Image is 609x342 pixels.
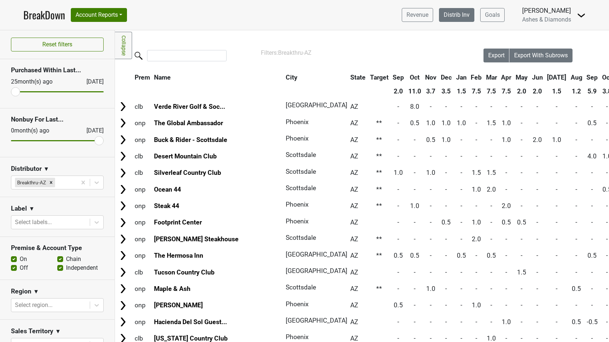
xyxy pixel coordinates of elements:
a: The Global Ambassador [154,119,223,127]
td: onp [133,231,152,247]
img: Arrow right [117,134,128,145]
span: - [575,153,577,160]
span: 8.0 [410,103,419,110]
span: - [606,235,608,243]
span: Scottsdale [286,151,316,158]
span: - [430,219,432,226]
span: 0.5 [587,252,597,259]
th: 2.0 [514,85,529,98]
th: Oct: activate to sort column ascending [406,71,423,84]
div: 25 month(s) ago [11,77,69,86]
span: - [397,136,399,143]
span: - [414,169,416,176]
span: 1.0 [472,219,481,226]
span: - [430,202,432,210]
div: [DATE] [80,77,104,86]
span: - [521,103,523,110]
span: 1.0 [442,119,451,127]
span: Scottsdale [286,234,316,241]
span: - [556,103,558,110]
a: [PERSON_NAME] Steakhouse [154,235,239,243]
span: - [475,285,477,292]
th: Target: activate to sort column ascending [368,71,390,84]
span: - [460,153,462,160]
span: [GEOGRAPHIC_DATA] [286,251,347,258]
span: - [556,269,558,276]
span: - [521,136,523,143]
span: - [556,235,558,243]
th: Jul: activate to sort column ascending [545,71,568,84]
span: - [575,219,577,226]
span: - [430,252,432,259]
span: - [505,103,507,110]
span: - [591,269,593,276]
a: The Hermosa Inn [154,252,203,259]
div: [DATE] [80,126,104,135]
h3: Region [11,288,31,295]
span: - [445,285,447,292]
span: - [521,153,523,160]
th: &nbsp;: activate to sort column ascending [116,71,132,84]
th: Aug: activate to sort column ascending [569,71,584,84]
img: Arrow right [117,118,128,128]
span: - [475,202,477,210]
span: 0.5 [410,119,419,127]
span: Ashes & Diamonds [522,16,571,23]
span: - [505,186,507,193]
span: 2.0 [533,136,542,143]
span: Breakthru-AZ [278,49,312,56]
span: 0.5 [502,219,511,226]
span: 1.0 [426,119,435,127]
span: Phoenix [286,118,309,126]
span: - [414,153,416,160]
img: Arrow right [117,316,128,327]
span: [GEOGRAPHIC_DATA] [286,267,347,274]
span: - [460,136,462,143]
a: Tucson Country Club [154,269,215,276]
th: 1.5 [454,85,469,98]
th: May: activate to sort column ascending [514,71,529,84]
span: AZ [350,285,358,292]
th: Jan: activate to sort column ascending [454,71,469,84]
span: 1.0 [426,169,435,176]
td: clb [133,99,152,114]
span: 2.0 [502,202,511,210]
span: - [475,136,477,143]
span: - [430,186,432,193]
span: AZ [350,202,358,210]
span: 1.0 [552,136,561,143]
span: AZ [350,119,358,127]
span: 1.5 [472,169,481,176]
th: Dec: activate to sort column ascending [439,71,454,84]
span: - [521,235,523,243]
span: - [397,285,399,292]
span: - [556,186,558,193]
h3: Distributor [11,165,42,173]
span: - [475,269,477,276]
td: onp [133,248,152,264]
span: - [556,252,558,259]
span: 1.0 [502,119,511,127]
span: - [521,169,523,176]
span: - [575,103,577,110]
th: 3.7 [424,85,439,98]
span: 0.5 [442,219,451,226]
span: - [606,252,608,259]
span: - [490,153,492,160]
span: - [556,169,558,176]
span: - [575,202,577,210]
span: Export With Subrows [514,52,568,59]
th: 2.0 [530,85,545,98]
img: Arrow right [117,217,128,228]
span: - [490,103,492,110]
span: - [475,252,477,259]
span: - [575,252,577,259]
span: - [575,119,577,127]
a: Goals [480,8,505,22]
span: - [556,202,558,210]
h3: Premise & Account Type [11,244,104,252]
span: - [414,136,416,143]
span: - [505,235,507,243]
th: Sep: activate to sort column ascending [391,71,406,84]
span: - [521,186,523,193]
